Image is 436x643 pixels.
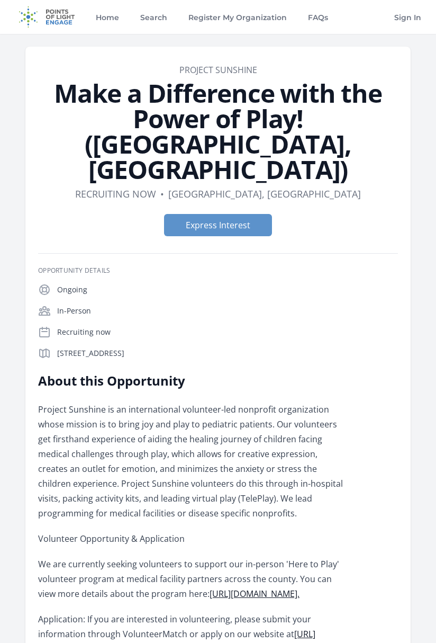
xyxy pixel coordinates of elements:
[75,186,156,201] dd: Recruiting now
[160,186,164,201] div: •
[57,327,398,337] p: Recruiting now
[164,214,272,236] button: Express Interest
[179,64,257,76] a: Project Sunshine
[57,306,398,316] p: In-Person
[57,284,398,295] p: Ongoing
[38,557,348,601] p: We are currently seeking volunteers to support our in-person 'Here to Play' volunteer program at ...
[38,81,398,182] h1: Make a Difference with the Power of Play! ([GEOGRAPHIC_DATA], [GEOGRAPHIC_DATA])
[38,402,348,521] p: Project Sunshine is an international volunteer-led nonprofit organization whose mission is to bri...
[38,531,348,546] p: Volunteer Opportunity & Application
[38,266,398,275] h3: Opportunity Details
[38,372,348,389] h2: About this Opportunity
[57,348,398,359] p: [STREET_ADDRESS]
[168,186,361,201] dd: [GEOGRAPHIC_DATA], [GEOGRAPHIC_DATA]
[210,588,299,600] a: [URL][DOMAIN_NAME].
